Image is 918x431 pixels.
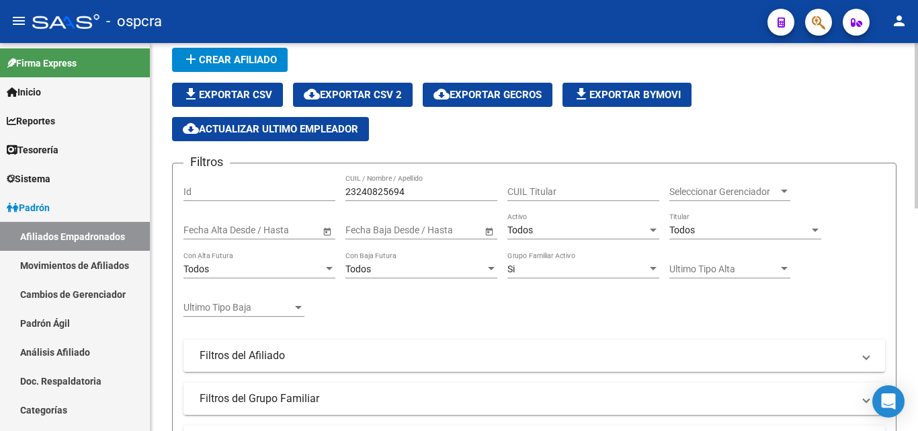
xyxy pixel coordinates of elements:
[7,114,55,128] span: Reportes
[183,340,885,372] mat-expansion-panel-header: Filtros del Afiliado
[7,143,58,157] span: Tesorería
[183,383,885,415] mat-expansion-panel-header: Filtros del Grupo Familiar
[669,186,778,198] span: Seleccionar Gerenciador
[200,348,853,363] mat-panel-title: Filtros del Afiliado
[7,171,50,186] span: Sistema
[183,123,358,135] span: Actualizar ultimo Empleador
[7,85,41,100] span: Inicio
[423,83,552,107] button: Exportar GECROS
[345,264,371,274] span: Todos
[183,89,272,101] span: Exportar CSV
[562,83,692,107] button: Exportar Bymovi
[172,117,369,141] button: Actualizar ultimo Empleador
[433,86,450,102] mat-icon: cloud_download
[183,225,233,236] input: Fecha inicio
[183,54,277,66] span: Crear Afiliado
[345,225,394,236] input: Fecha inicio
[507,264,515,274] span: Si
[669,225,695,235] span: Todos
[172,83,283,107] button: Exportar CSV
[507,225,533,235] span: Todos
[669,264,778,275] span: Ultimo Tipo Alta
[573,86,589,102] mat-icon: file_download
[320,224,334,238] button: Open calendar
[573,89,681,101] span: Exportar Bymovi
[7,200,50,215] span: Padrón
[183,120,199,136] mat-icon: cloud_download
[482,224,496,238] button: Open calendar
[304,89,402,101] span: Exportar CSV 2
[183,153,230,171] h3: Filtros
[7,56,77,71] span: Firma Express
[433,89,542,101] span: Exportar GECROS
[872,385,905,418] div: Open Intercom Messenger
[200,391,853,406] mat-panel-title: Filtros del Grupo Familiar
[406,225,472,236] input: Fecha fin
[183,86,199,102] mat-icon: file_download
[293,83,413,107] button: Exportar CSV 2
[183,51,199,67] mat-icon: add
[106,7,162,36] span: - ospcra
[183,264,209,274] span: Todos
[244,225,310,236] input: Fecha fin
[11,13,27,29] mat-icon: menu
[183,302,292,313] span: Ultimo Tipo Baja
[304,86,320,102] mat-icon: cloud_download
[172,48,288,72] button: Crear Afiliado
[891,13,907,29] mat-icon: person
